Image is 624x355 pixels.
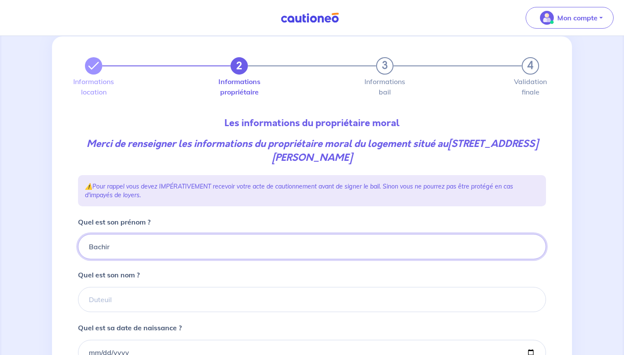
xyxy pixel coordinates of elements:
button: illu_account_valid_menu.svgMon compte [526,7,614,29]
label: Validation finale [522,78,539,95]
label: Informations bail [376,78,393,95]
p: Les informations du propriétaire moral [78,116,546,130]
input: Daniel [78,234,546,259]
em: Pour rappel vous devez IMPÉRATIVEMENT recevoir votre acte de cautionnement avant de signer le bai... [85,182,513,199]
p: Mon compte [557,13,598,23]
p: Quel est son nom ? [78,270,140,280]
label: Informations propriétaire [231,78,248,95]
button: 2 [231,57,248,75]
em: Merci de renseigner les informations du propriétaire moral du logement situé au [87,137,538,164]
p: ⚠️ [85,182,539,199]
label: Informations location [85,78,102,95]
input: Duteuil [78,287,546,312]
p: Quel est son prénom ? [78,217,150,227]
img: illu_account_valid_menu.svg [540,11,554,25]
img: Cautioneo [277,13,342,23]
strong: [STREET_ADDRESS][PERSON_NAME] [272,137,538,164]
p: Quel est sa date de naissance ? [78,322,182,333]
